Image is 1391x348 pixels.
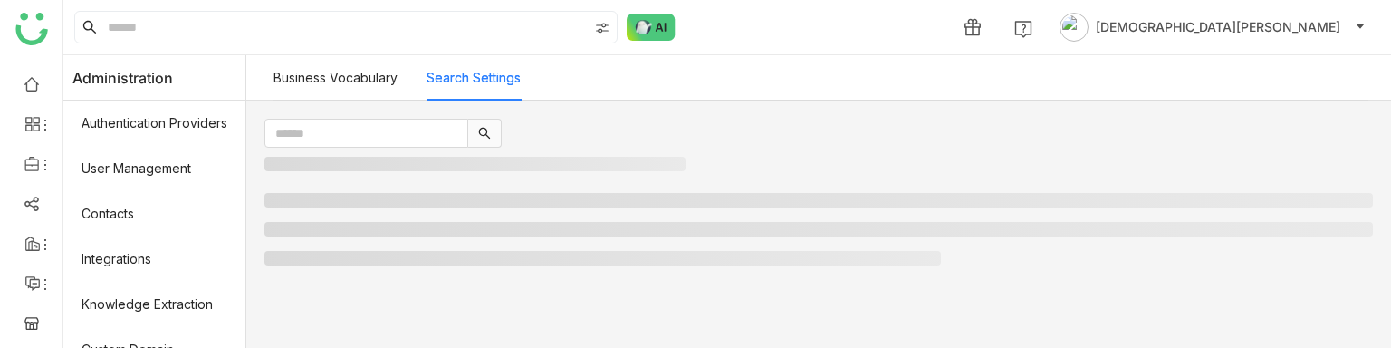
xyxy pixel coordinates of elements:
a: Contacts [63,191,245,237]
a: Search Settings [427,70,521,85]
span: Administration [72,55,173,101]
a: User Management [63,146,245,191]
img: search-type.svg [595,21,609,35]
img: avatar [1060,13,1089,42]
a: Business Vocabulary [273,70,398,85]
img: logo [15,13,48,45]
img: ask-buddy-normal.svg [627,14,676,41]
button: [DEMOGRAPHIC_DATA][PERSON_NAME] [1056,13,1369,42]
a: Knowledge Extraction [63,282,245,327]
a: Authentication Providers [63,101,245,146]
img: help.svg [1014,20,1032,38]
a: Integrations [63,237,245,282]
span: [DEMOGRAPHIC_DATA][PERSON_NAME] [1096,17,1340,37]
